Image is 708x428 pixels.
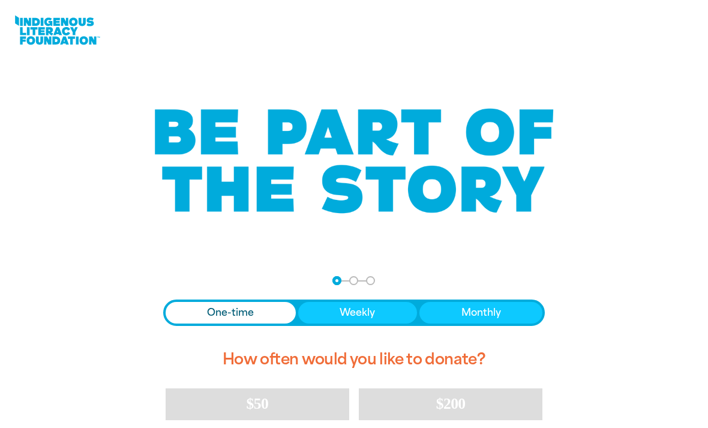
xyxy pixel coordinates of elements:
button: Monthly [419,302,542,324]
button: Weekly [298,302,417,324]
div: Donation frequency [163,300,545,326]
button: $50 [166,388,349,420]
button: $200 [359,388,542,420]
span: Monthly [461,306,501,320]
span: One-time [207,306,254,320]
span: $200 [436,395,466,412]
button: One-time [166,302,296,324]
button: Navigate to step 2 of 3 to enter your details [349,276,358,285]
img: Be part of the story [144,85,564,238]
span: $50 [247,395,268,412]
h2: How often would you like to donate? [163,340,545,379]
button: Navigate to step 3 of 3 to enter your payment details [366,276,375,285]
span: Weekly [340,306,375,320]
button: Navigate to step 1 of 3 to enter your donation amount [332,276,341,285]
